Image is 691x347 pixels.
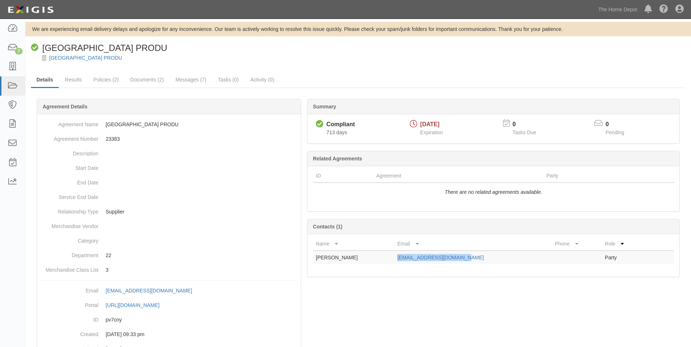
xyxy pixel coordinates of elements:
a: Policies (2) [88,72,124,87]
dt: Agreement Number [40,132,98,143]
th: Party [543,169,641,183]
dt: End Date [40,175,98,186]
dd: [GEOGRAPHIC_DATA] PRODU [40,117,298,132]
i: There are no related agreements available. [445,189,542,195]
dt: Department [40,248,98,259]
i: Help Center - Complianz [659,5,668,14]
a: [EMAIL_ADDRESS][DOMAIN_NAME] [106,288,200,294]
span: Pending [606,129,624,135]
dt: Description [40,146,98,157]
a: The Home Depot [594,2,641,17]
a: Tasks (0) [212,72,244,87]
dt: Start Date [40,161,98,172]
span: Expiration [420,129,443,135]
th: Name [313,237,394,251]
span: [GEOGRAPHIC_DATA] PRODU [42,43,167,53]
i: Compliant [316,120,323,128]
b: Agreement Details [43,104,87,109]
div: 7 [15,48,23,55]
a: [URL][DOMAIN_NAME] [106,302,168,308]
a: Results [59,72,87,87]
span: Since 09/15/2023 [326,129,347,135]
dt: Service End Date [40,190,98,201]
th: Email [394,237,552,251]
th: Role [602,237,645,251]
a: Messages (7) [170,72,212,87]
p: 0 [606,120,633,129]
dd: [DATE] 09:33 pm [40,327,298,342]
a: Details [31,72,59,88]
b: Contacts (1) [313,224,342,230]
dt: Portal [40,298,98,309]
th: Phone [552,237,602,251]
span: [DATE] [420,121,440,127]
p: 22 [106,252,298,259]
dd: pv7cny [40,312,298,327]
td: [PERSON_NAME] [313,251,394,264]
div: We are experiencing email delivery delays and apologize for any inconvenience. Our team is active... [25,25,691,33]
dt: Relationship Type [40,204,98,215]
dt: Agreement Name [40,117,98,128]
td: Party [602,251,645,264]
dd: Supplier [40,204,298,219]
a: Activity (0) [245,72,279,87]
dd: 23383 [40,132,298,146]
p: 0 [513,120,545,129]
img: logo-5460c22ac91f19d4615b14bd174203de0afe785f0fc80cf4dbbc73dc1793850b.png [5,3,56,16]
b: Related Agreements [313,156,362,161]
div: [EMAIL_ADDRESS][DOMAIN_NAME] [106,287,192,294]
th: ID [313,169,373,183]
dt: ID [40,312,98,323]
dt: Created [40,327,98,338]
div: Compliant [326,120,355,129]
i: Compliant [31,44,39,52]
a: [EMAIL_ADDRESS][DOMAIN_NAME] [397,255,484,260]
a: Documents (2) [125,72,169,87]
a: [GEOGRAPHIC_DATA] PRODU [49,55,122,61]
b: Summary [313,104,336,109]
span: Tasks Due [513,129,536,135]
dt: Merchandise Vendor [40,219,98,230]
dt: Merchandise Class List [40,263,98,274]
dt: Email [40,283,98,294]
p: 3 [106,266,298,274]
dt: Category [40,234,98,244]
th: Agreement [373,169,543,183]
div: GIBRALTAR BUILDING PRODU [31,42,167,54]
